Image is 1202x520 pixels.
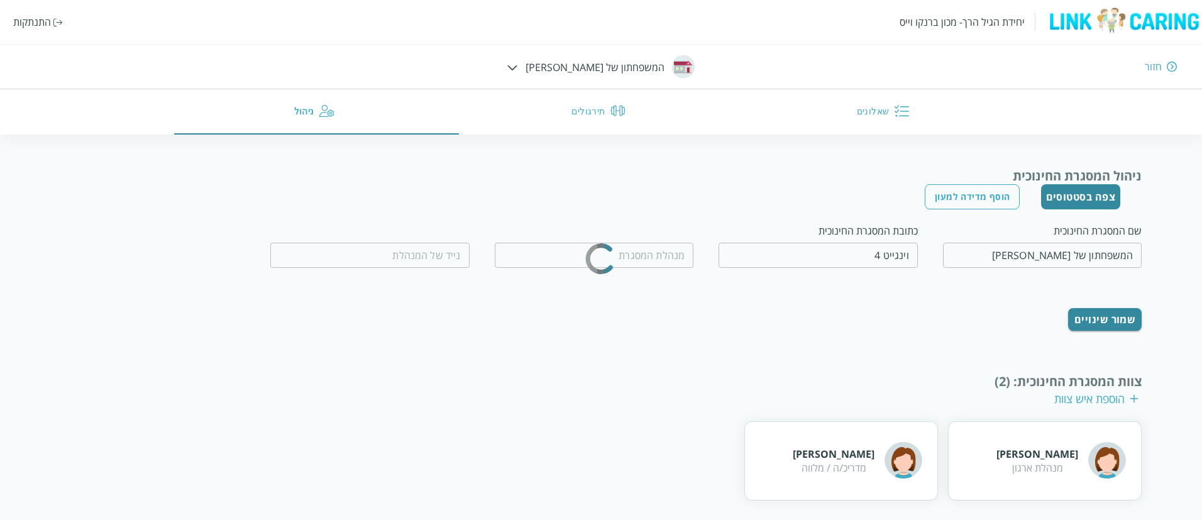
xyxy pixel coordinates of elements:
[1041,184,1121,209] button: צפה בסטטוסים
[793,447,874,461] div: [PERSON_NAME]
[885,441,922,479] img: נעמה קנטור
[60,373,1142,390] div: צוות המסגרת החינוכית : (2)
[894,103,909,118] img: שאלונים
[60,167,1142,184] div: ניהול המסגרת החינוכית
[743,89,1028,135] button: שאלונים
[943,224,1142,238] div: שם המסגרת החינוכית
[996,447,1078,461] div: [PERSON_NAME]
[576,211,626,306] svg: color-ring-loading
[1145,60,1162,74] div: חזור
[925,184,1020,209] button: הוסף מדידה למעון
[1068,308,1142,331] button: שמור שינויים
[53,18,63,26] img: התנתקות
[996,461,1078,475] div: מנהלת ארגון
[13,15,51,29] div: התנתקות
[459,89,744,135] button: תירגולים
[793,461,874,475] div: מדריכ/ה / מלווה
[1130,394,1139,403] img: plus
[1167,61,1177,72] img: חזור
[495,243,694,268] input: מנהלת המסגרת
[900,15,1025,29] div: יחידת הגיל הרך- מכון ברנקו וייס
[719,224,918,238] div: כתובת המסגרת החינוכית
[1054,391,1139,406] div: הוספת איש צוות
[1045,7,1202,34] img: logo
[610,103,626,118] img: תירגולים
[943,243,1142,268] input: שם המסגרת החינוכית
[319,103,334,118] img: ניהול
[270,243,470,268] input: נייד של המנהלת
[719,243,918,268] input: כתובת המסגרת החינוכית
[174,89,459,135] button: ניהול
[1088,441,1126,479] img: דורית מועלם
